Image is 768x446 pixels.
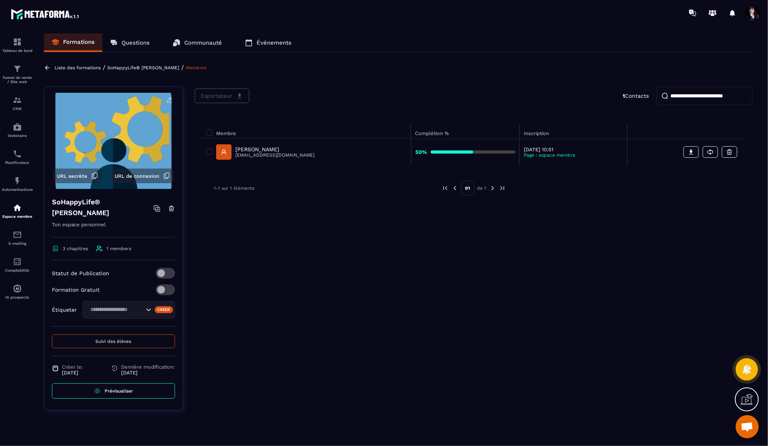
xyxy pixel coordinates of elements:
[57,173,87,179] span: URL secrète
[111,169,174,183] button: URL de connexion
[13,64,22,73] img: formation
[2,187,33,192] p: Automatisations
[2,117,33,144] a: automationsautomationsWebinaire
[257,39,292,46] p: Événements
[186,65,207,70] a: Membres
[2,144,33,170] a: schedulerschedulerPlanificateur
[62,364,83,370] span: Créer le:
[107,246,131,251] span: 1 members
[155,306,173,313] div: Créer
[96,339,132,344] span: Suivi des élèves
[2,90,33,117] a: formationformationCRM
[13,122,22,132] img: automations
[202,124,411,139] th: Membre
[442,185,449,192] img: prev
[53,169,102,183] button: URL secrète
[2,134,33,138] p: Webinaire
[63,246,88,251] span: 3 chapitres
[2,224,33,251] a: emailemailE-mailing
[477,185,486,191] p: de 1
[2,58,33,90] a: formationformationTunnel de vente / Site web
[2,197,33,224] a: automationsautomationsEspace membre
[50,93,177,189] img: background
[13,176,22,185] img: automations
[2,48,33,53] p: Tableau de bord
[165,33,230,52] a: Communauté
[13,230,22,239] img: email
[237,33,299,52] a: Événements
[52,307,77,313] p: Étiqueter
[115,173,159,179] span: URL de connexion
[103,64,105,71] span: /
[63,38,95,45] p: Formations
[55,65,101,70] a: Liste des formations
[2,32,33,58] a: formationformationTableau de bord
[52,334,175,348] button: Suivi des élèves
[52,197,153,218] h4: SoHappyLife® [PERSON_NAME]
[105,388,133,394] span: Prévisualiser
[52,383,175,399] a: Prévisualiser
[451,185,458,192] img: prev
[2,214,33,219] p: Espace membre
[13,37,22,47] img: formation
[13,257,22,266] img: accountant
[524,152,623,158] p: Page : espace membre
[121,370,175,376] p: [DATE]
[415,149,427,155] strong: 50%
[107,65,179,70] a: SoHappyLife® [PERSON_NAME]
[2,160,33,165] p: Planificateur
[122,39,150,46] p: Questions
[13,149,22,159] img: scheduler
[216,144,315,160] a: [PERSON_NAME][EMAIL_ADDRESS][DOMAIN_NAME]
[2,251,33,278] a: accountantaccountantComptabilité
[520,124,627,139] th: Inscription
[235,152,315,158] p: [EMAIL_ADDRESS][DOMAIN_NAME]
[623,93,625,99] strong: 1
[83,301,175,319] div: Search for option
[623,93,649,99] p: Contacts
[2,295,33,299] p: IA prospects
[2,268,33,272] p: Comptabilité
[88,306,144,314] input: Search for option
[181,64,184,71] span: /
[461,181,475,195] p: 01
[62,370,83,376] p: [DATE]
[11,7,80,21] img: logo
[44,33,102,52] a: Formations
[524,147,623,152] p: [DATE] 10:51
[2,170,33,197] a: automationsautomationsAutomatisations
[499,185,506,192] img: next
[13,203,22,212] img: automations
[184,39,222,46] p: Communauté
[102,33,157,52] a: Questions
[13,284,22,293] img: automations
[489,185,496,192] img: next
[235,146,315,152] p: [PERSON_NAME]
[411,124,520,139] th: Complétion %
[52,220,175,237] p: Ton espace personnel
[214,185,254,191] p: 1-1 sur 1 éléments
[13,95,22,105] img: formation
[52,270,109,276] p: Statut de Publication
[52,287,100,293] p: Formation Gratuit
[121,364,175,370] span: Dernière modification:
[2,241,33,246] p: E-mailing
[736,415,759,438] a: Ouvrir le chat
[2,107,33,111] p: CRM
[2,75,33,84] p: Tunnel de vente / Site web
